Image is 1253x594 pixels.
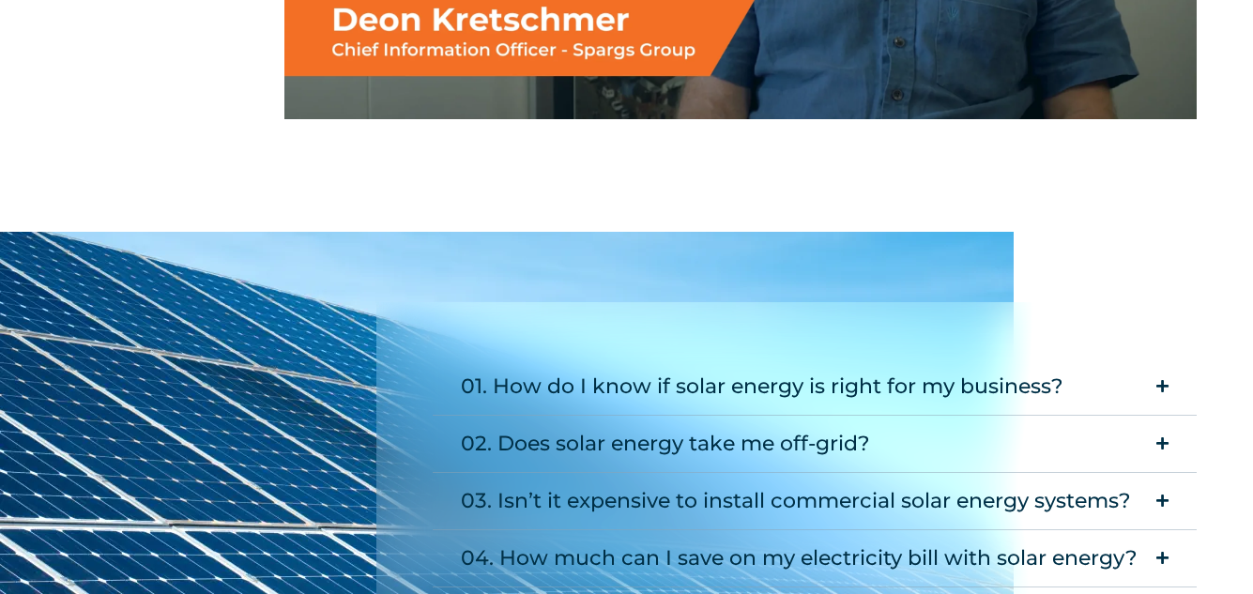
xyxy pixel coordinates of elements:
div: Accordion. Open links with Enter or Space, close with Escape, and navigate with Arrow Keys [433,358,1198,587]
div: 03. Isn’t it expensive to install commercial solar energy systems? [461,482,1131,520]
div: 01. How do I know if solar energy is right for my business? [461,368,1063,405]
div: 02. Does solar energy take me off-grid? [461,425,870,463]
summary: 04. How much can I save on my electricity bill with solar energy? [433,530,1198,587]
summary: 03. Isn’t it expensive to install commercial solar energy systems? [433,473,1198,530]
summary: 01. How do I know if solar energy is right for my business? [433,358,1198,416]
div: 04. How much can I save on my electricity bill with solar energy? [461,540,1138,577]
summary: 02. Does solar energy take me off-grid? [433,416,1198,473]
